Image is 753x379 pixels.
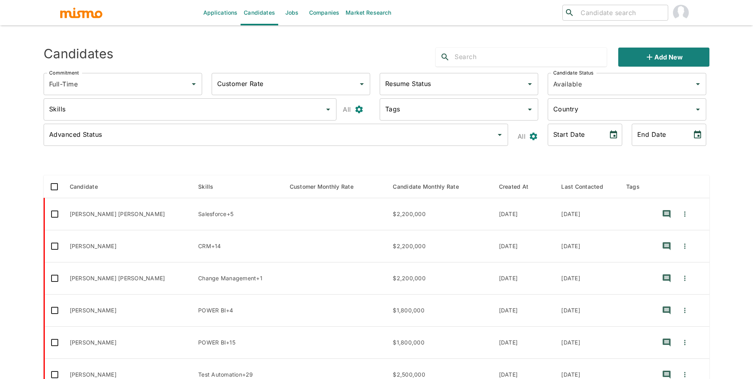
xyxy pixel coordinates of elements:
[198,242,277,250] p: CRM, ERP, SAP, Salesforce, Oracle, ITIL, CISCO, DEV OPS, Devops, Amazon Web Services, AWS, Agile,...
[555,175,620,198] th: Last Contacted
[493,295,555,327] td: [DATE]
[577,7,665,18] input: Candidate search
[493,198,555,230] td: [DATE]
[555,295,620,327] td: [DATE]
[676,237,694,256] button: Quick Actions
[63,327,192,359] td: [PERSON_NAME]
[290,182,364,191] span: Customer Monthly Rate
[386,295,492,327] td: $1,800,000
[690,127,705,143] button: Choose date
[548,124,602,146] input: MM/DD/YYYY
[676,269,694,288] button: Quick Actions
[499,182,539,191] span: Created At
[676,333,694,352] button: Quick Actions
[524,104,535,115] button: Open
[386,198,492,230] td: $2,200,000
[620,175,651,198] th: Tags
[524,78,535,90] button: Open
[555,230,620,262] td: [DATE]
[63,230,192,262] td: [PERSON_NAME]
[692,78,703,90] button: Open
[436,48,455,67] button: search
[386,230,492,262] td: $2,200,000
[657,333,676,352] button: recent-notes
[455,51,607,63] input: Search
[198,339,277,346] p: POWER BI, Data Analysis, SQL, Tableau, Big Data, Data Science, DATA VISUALIZATION, ETL, Machine L...
[606,127,621,143] button: Choose date
[493,262,555,295] td: [DATE]
[518,131,526,142] p: All
[657,269,676,288] button: recent-notes
[386,262,492,295] td: $2,200,000
[618,48,709,67] button: Add new
[63,295,192,327] td: [PERSON_NAME]
[692,104,703,115] button: Open
[198,371,277,379] p: Test Automation, SELENIUM, Microsoft SQL Server, SQL, C#, WCF, Agile, SOAP UI, ERP, MySQL, Oracle...
[356,78,367,90] button: Open
[44,46,114,62] h4: Candidates
[192,175,283,198] th: Skills
[49,69,79,76] label: Commitment
[198,210,277,218] p: Salesforce, Microsoft Power Automate, Power Automate, POWER BI, AS400, CRM
[493,230,555,262] td: [DATE]
[70,182,108,191] span: Candidate
[188,78,199,90] button: Open
[657,205,676,224] button: recent-notes
[63,262,192,295] td: [PERSON_NAME] [PERSON_NAME]
[198,306,277,314] p: POWER BI, Data Modeling, SQL, SAP, SCRUM
[657,237,676,256] button: recent-notes
[198,274,277,282] p: Change Management, DATA ANALYTICS
[555,327,620,359] td: [DATE]
[59,7,103,19] img: logo
[632,124,686,146] input: MM/DD/YYYY
[676,205,694,224] button: Quick Actions
[343,104,351,115] p: All
[676,301,694,320] button: Quick Actions
[494,129,505,140] button: Open
[657,301,676,320] button: recent-notes
[555,262,620,295] td: [DATE]
[386,327,492,359] td: $1,800,000
[63,198,192,230] td: [PERSON_NAME] [PERSON_NAME]
[673,5,689,21] img: Maria Lujan Ciommo
[555,198,620,230] td: [DATE]
[323,104,334,115] button: Open
[493,327,555,359] td: [DATE]
[553,69,593,76] label: Candidate Status
[393,182,469,191] span: Candidate Monthly Rate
